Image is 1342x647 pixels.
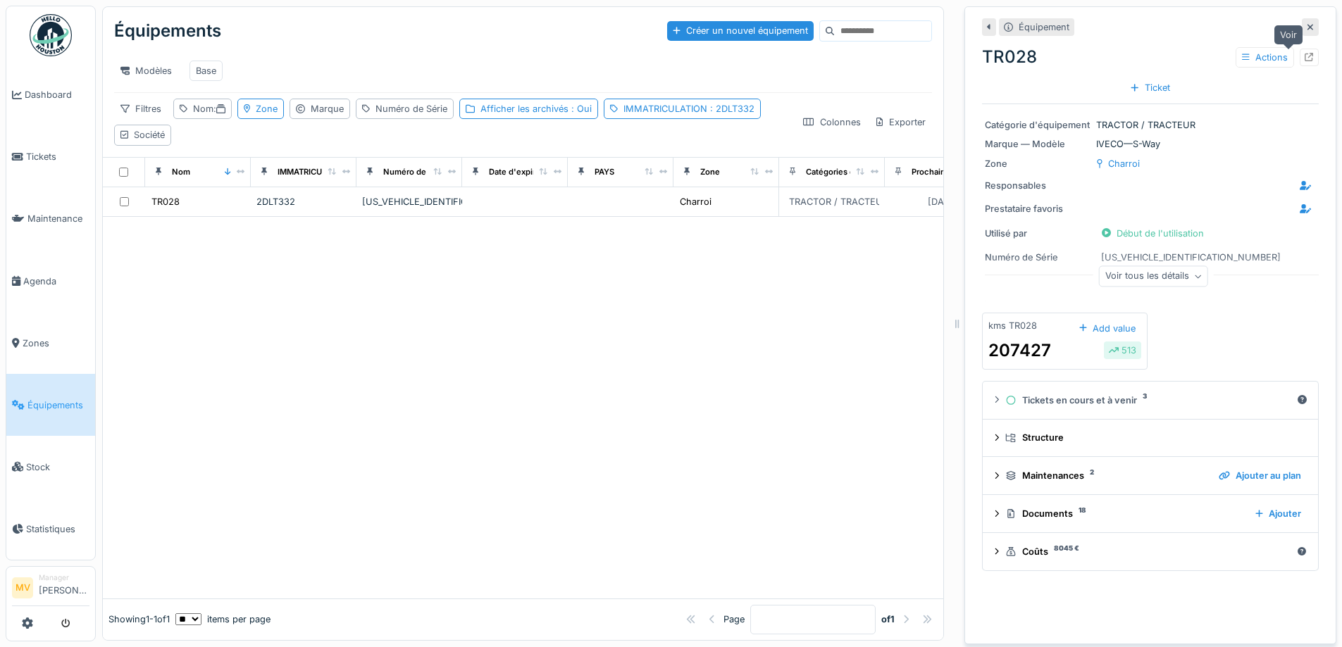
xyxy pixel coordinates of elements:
img: Badge_color-CXgf-gQk.svg [30,14,72,56]
a: MV Manager[PERSON_NAME] [12,572,89,606]
div: Ticket [1125,78,1175,97]
div: Début de l'utilisation [1096,224,1210,243]
div: Nom [193,102,225,115]
span: Stock [26,460,89,474]
div: Équipement [1019,20,1069,34]
div: Actions [1236,47,1294,68]
div: Structure [1005,431,1301,444]
span: : 2DLT332 [707,103,754,114]
div: [US_VEHICLE_IDENTIFICATION_NUMBER] [1101,251,1281,264]
li: MV [12,577,33,598]
div: Responsables [985,179,1091,192]
span: Zones [23,337,89,350]
div: [DATE] [928,195,958,208]
li: [PERSON_NAME] [39,572,89,603]
div: Ajouter au plan [1213,466,1307,485]
div: Numéro de Série [383,166,448,178]
div: TRACTOR / TRACTEUR [985,118,1316,132]
div: Base [196,64,216,77]
strong: of 1 [881,613,895,626]
summary: Documents18Ajouter [988,501,1312,527]
div: IMMATRICULATION [623,102,754,115]
div: Manager [39,572,89,583]
div: Charroi [1108,157,1140,170]
div: Zone [700,166,720,178]
div: Ajouter [1250,504,1307,523]
div: kms TR028 [988,319,1037,332]
div: Catégories d'équipement [806,166,904,178]
div: PAYS [595,166,614,178]
a: Statistiques [6,498,95,560]
div: Filtres [114,99,168,119]
div: [US_VEHICLE_IDENTIFICATION_NUMBER] [362,195,456,208]
div: 2DLT332 [256,195,351,208]
summary: Structure [988,425,1312,451]
div: Zone [256,102,278,115]
a: Équipements [6,374,95,436]
span: Dashboard [25,88,89,101]
span: : [213,103,225,114]
div: Voir [1274,25,1303,44]
div: Marque — Modèle [985,137,1091,151]
div: Colonnes [797,112,867,132]
span: Équipements [27,398,89,412]
div: Nom [172,166,190,178]
div: IVECO — S-Way [985,137,1316,151]
div: IMMATRICULATION [278,166,351,178]
div: Charroi [680,195,712,208]
a: Zones [6,312,95,374]
div: Afficher les archivés [480,102,592,115]
div: Tickets en cours et à venir [1005,394,1292,407]
div: Page [723,613,745,626]
div: Date d'expiration [489,166,554,178]
div: Prestataire favoris [985,202,1091,215]
div: Équipements [114,13,221,49]
div: Documents [1005,507,1244,520]
summary: Tickets en cours et à venir3 [988,387,1312,413]
div: 207427 [988,338,1051,363]
a: Stock [6,436,95,498]
div: Coûts [1005,545,1292,558]
div: Marque [311,102,344,115]
a: Tickets [6,126,95,188]
div: TRACTOR / TRACTEUR [789,195,888,208]
summary: Maintenances2Ajouter au plan [988,463,1312,489]
div: Numéro de Série [985,251,1091,264]
a: Maintenance [6,188,95,250]
div: Numéro de Série [375,102,447,115]
div: Maintenances [1005,469,1207,482]
span: Statistiques [26,522,89,536]
div: Exporter [870,112,932,132]
div: Créer un nouvel équipement [667,21,814,40]
div: Add value [1074,319,1141,338]
div: Modèles [114,61,178,81]
div: items per page [175,613,271,626]
span: Tickets [26,150,89,163]
div: Utilisé par [985,227,1091,240]
div: Voir tous les détails [1099,266,1208,287]
div: Showing 1 - 1 of 1 [108,613,170,626]
div: TR028 [151,195,180,208]
div: Zone [985,157,1091,170]
div: Catégorie d'équipement [985,118,1091,132]
span: Maintenance [27,212,89,225]
span: Agenda [23,275,89,288]
span: : Oui [569,103,592,114]
a: Agenda [6,250,95,312]
div: Société [134,128,165,142]
summary: Coûts8045 € [988,539,1312,565]
div: Prochain entretien [912,166,983,178]
a: Dashboard [6,64,95,126]
div: 513 [1109,344,1136,357]
div: TR028 [982,44,1319,70]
